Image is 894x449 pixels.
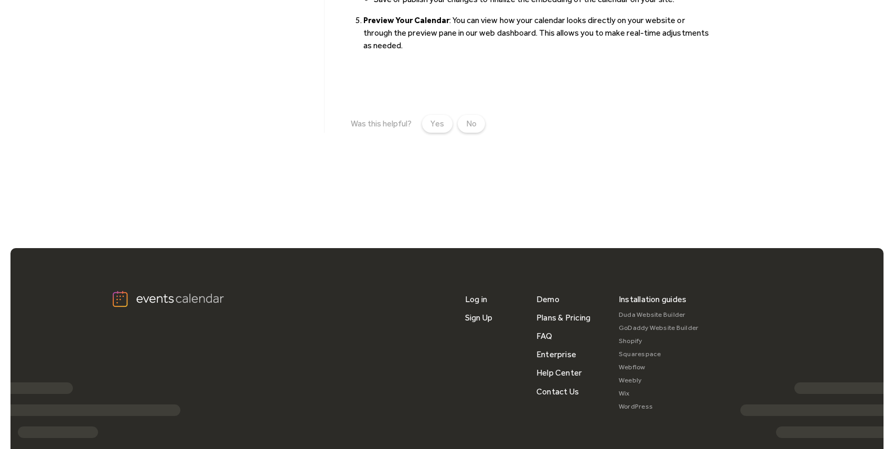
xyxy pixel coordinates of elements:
a: Wix [619,387,699,400]
a: Squarespace [619,348,699,361]
a: Demo [536,290,559,308]
div: Was this helpful? [351,119,412,129]
p: ‍ [351,60,716,73]
a: GoDaddy Website Builder [619,322,699,335]
strong: Preview Your Calendar [363,15,449,25]
a: Weebly [619,374,699,387]
a: No [458,115,485,133]
div: No [466,117,477,130]
li: : You can view how your calendar looks directly on your website or through the preview pane in ou... [363,14,716,52]
a: Yes [422,115,453,133]
a: Enterprise [536,345,576,364]
a: Shopify [619,335,699,348]
div: Yes [430,117,444,130]
a: Sign Up [465,308,493,327]
div: Installation guides [619,290,687,308]
a: Contact Us [536,382,579,401]
a: Duda Website Builder [619,308,699,322]
a: Webflow [619,361,699,374]
a: FAQ [536,327,553,345]
a: Help Center [536,364,583,382]
a: Plans & Pricing [536,308,591,327]
a: WordPress [619,400,699,413]
a: Log in [465,290,487,308]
